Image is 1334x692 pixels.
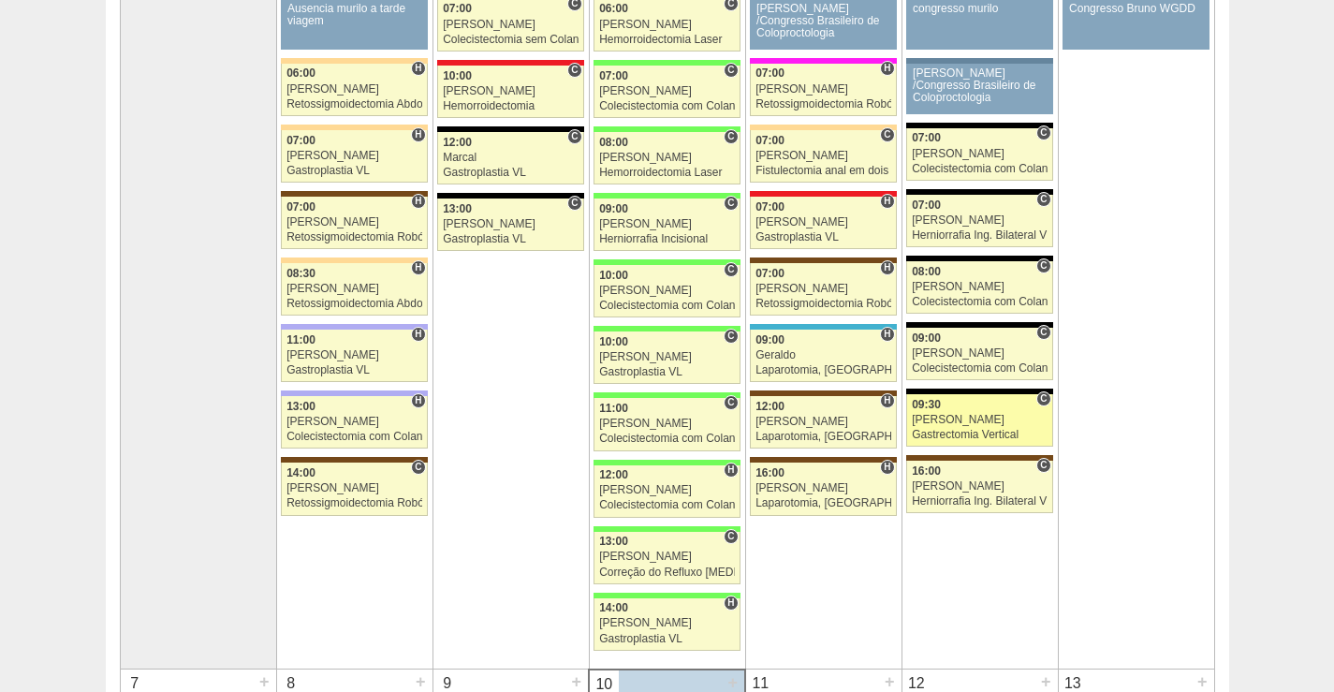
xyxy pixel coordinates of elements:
div: Gastroplastia VL [443,167,579,179]
div: [PERSON_NAME] [599,19,735,31]
span: Consultório [1036,258,1050,273]
a: H 07:00 [PERSON_NAME] Retossigmoidectomia Robótica [750,263,896,316]
div: [PERSON_NAME] [286,150,422,162]
div: [PERSON_NAME] [755,283,891,295]
span: Consultório [724,395,738,410]
span: 12:00 [599,468,628,481]
div: Key: Brasil [594,259,740,265]
div: Gastroplastia VL [755,231,891,243]
span: 07:00 [755,267,784,280]
div: Herniorrafia Ing. Bilateral VL [912,229,1048,242]
a: C 13:00 [PERSON_NAME] Gastroplastia VL [437,199,583,251]
div: [PERSON_NAME] [286,349,422,361]
div: Gastrectomia Vertical [912,429,1048,441]
span: Consultório [1036,325,1050,340]
div: Colecistectomia com Colangiografia VL [912,362,1048,375]
a: C 07:00 [PERSON_NAME] Colecistectomia com Colangiografia VL [906,128,1052,181]
span: 10:00 [599,269,628,282]
div: Key: Brasil [594,460,740,465]
span: Hospital [880,460,894,475]
div: Key: Blanc [906,189,1052,195]
div: [PERSON_NAME] [912,414,1048,426]
div: Key: Blanc [906,389,1052,394]
div: Key: Brasil [594,526,740,532]
span: Consultório [724,329,738,344]
a: H 16:00 [PERSON_NAME] Laparotomia, [GEOGRAPHIC_DATA], Drenagem, Bridas [750,463,896,515]
span: Hospital [880,260,894,275]
a: H 12:00 [PERSON_NAME] Colecistectomia com Colangiografia VL [594,465,740,518]
span: Consultório [724,129,738,144]
span: Hospital [411,393,425,408]
div: Retossigmoidectomia Robótica [755,298,891,310]
a: C 10:00 [PERSON_NAME] Colecistectomia com Colangiografia VL [594,265,740,317]
div: [PERSON_NAME] [755,216,891,228]
div: [PERSON_NAME] [755,482,891,494]
span: Hospital [411,61,425,76]
div: Colecistectomia com Colangiografia VL [912,296,1048,308]
span: Hospital [880,327,894,342]
div: [PERSON_NAME] [443,218,579,230]
span: Hospital [411,127,425,142]
div: Herniorrafia Incisional [599,233,735,245]
span: Hospital [411,194,425,209]
div: [PERSON_NAME] [599,418,735,430]
span: 11:00 [286,333,315,346]
div: [PERSON_NAME] /Congresso Brasileiro de Coloproctologia [756,3,890,40]
span: Hospital [411,260,425,275]
span: Hospital [724,596,738,611]
a: H 09:00 Geraldo Laparotomia, [GEOGRAPHIC_DATA], Drenagem, Bridas VL [750,330,896,382]
div: Key: Assunção [750,191,896,197]
a: H 07:00 [PERSON_NAME] Retossigmoidectomia Robótica [750,64,896,116]
div: Gastroplastia VL [599,633,735,645]
a: C 07:00 [PERSON_NAME] Fistulectomia anal em dois tempos [750,130,896,183]
div: [PERSON_NAME] [599,85,735,97]
div: Marcal [443,152,579,164]
span: Hospital [880,61,894,76]
div: [PERSON_NAME] [912,148,1048,160]
div: Retossigmoidectomia Abdominal VL [286,298,422,310]
div: Key: Blanc [906,322,1052,328]
div: [PERSON_NAME] [599,152,735,164]
div: Gastroplastia VL [286,364,422,376]
a: C 07:00 [PERSON_NAME] Herniorrafia Ing. Bilateral VL [906,195,1052,247]
div: Colecistectomia com Colangiografia VL [599,433,735,445]
div: [PERSON_NAME] [599,218,735,230]
div: Key: Santa Joana [281,457,427,463]
div: Correção do Refluxo [MEDICAL_DATA] esofágico Robótico [599,567,735,579]
div: Retossigmoidectomia Robótica [286,497,422,509]
span: 10:00 [599,335,628,348]
span: 08:00 [599,136,628,149]
a: H 14:00 [PERSON_NAME] Gastroplastia VL [594,598,740,651]
a: C 14:00 [PERSON_NAME] Retossigmoidectomia Robótica [281,463,427,515]
span: Consultório [724,529,738,544]
div: Laparotomia, [GEOGRAPHIC_DATA], Drenagem, Bridas [755,431,891,443]
div: Colecistectomia com Colangiografia VL [286,431,422,443]
a: C 09:00 [PERSON_NAME] Colecistectomia com Colangiografia VL [906,328,1052,380]
div: [PERSON_NAME] [286,416,422,428]
div: Laparotomia, [GEOGRAPHIC_DATA], Drenagem, Bridas [755,497,891,509]
a: H 11:00 [PERSON_NAME] Gastroplastia VL [281,330,427,382]
div: [PERSON_NAME] [599,617,735,629]
div: Key: Aviso [906,58,1052,64]
div: Key: Brasil [594,193,740,199]
div: Key: Brasil [594,593,740,598]
span: 10:00 [443,69,472,82]
div: Key: Christóvão da Gama [281,324,427,330]
span: Consultório [567,63,581,78]
div: Retossigmoidectomia Abdominal VL [286,98,422,110]
div: [PERSON_NAME] [912,480,1048,493]
span: Hospital [880,194,894,209]
div: Key: Assunção [437,60,583,66]
a: C 08:00 [PERSON_NAME] Hemorroidectomia Laser [594,132,740,184]
a: H 07:00 [PERSON_NAME] Gastroplastia VL [750,197,896,249]
span: 08:30 [286,267,315,280]
div: [PERSON_NAME] [912,347,1048,360]
span: 08:00 [912,265,941,278]
div: Key: Brasil [594,60,740,66]
div: Hemorroidectomia Laser [599,167,735,179]
span: Consultório [1036,391,1050,406]
span: 07:00 [912,199,941,212]
span: Consultório [1036,458,1050,473]
a: H 13:00 [PERSON_NAME] Colecistectomia com Colangiografia VL [281,396,427,449]
span: 14:00 [286,466,315,479]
